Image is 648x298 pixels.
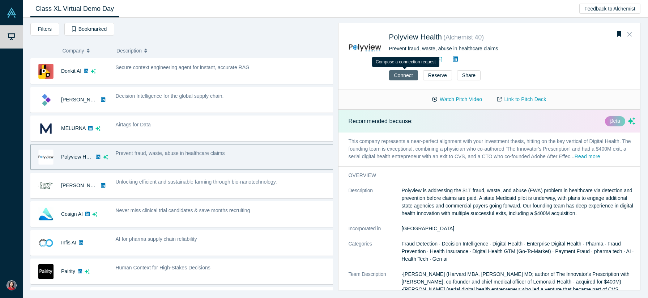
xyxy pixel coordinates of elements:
span: Fraud Detection · Decision Intelligence · Digital Health · Enterprise Digital Health · Pharma · F... [402,241,634,262]
svg: dsa ai sparkles [628,117,635,125]
button: Bookmarked [64,23,114,35]
div: βeta [605,116,625,126]
button: Reserve [423,70,452,80]
span: Secure context engineering agent for instant, accurate RAG [116,64,250,70]
svg: dsa ai sparkles [95,126,101,131]
button: Filters [30,23,59,35]
img: Serena Kuang's Account [7,280,17,290]
img: Qumir Nano's Logo [38,178,54,193]
button: Description [116,43,328,58]
svg: dsa ai sparkles [103,155,108,160]
a: Infis AI [61,240,76,245]
button: Close [624,29,635,40]
img: Infis AI's Logo [38,235,54,251]
dd: [GEOGRAPHIC_DATA] [402,225,636,232]
span: Human Context for High-Stakes Decisions [116,265,210,270]
svg: dsa ai sparkles [92,212,97,217]
h3: overview [349,172,626,179]
img: Alchemist Vault Logo [7,8,17,18]
span: Prevent fraud, waste, abuse in healthcare claims [116,150,225,156]
img: MELURNA's Logo [38,121,54,136]
img: Cosign AI's Logo [38,207,54,222]
a: Polyview Health [389,33,442,41]
button: Feedback to Alchemist [579,4,640,14]
p: This company represents a near-perfect alignment with your investment thesis, hitting on the key ... [338,133,646,166]
img: Pairity's Logo [38,264,54,279]
svg: dsa ai sparkles [91,69,96,74]
button: Company [63,43,109,58]
a: Donkit AI [61,68,81,74]
small: ( Alchemist 40 ) [443,34,484,41]
span: Decision Intelligence for the global supply chain. [116,93,224,99]
button: Share [457,70,481,80]
span: Unlocking efficient and sustainable farming through bio-nanotechnology. [116,179,277,185]
span: Airtags for Data [116,122,151,127]
a: [PERSON_NAME] [61,97,103,102]
span: Never miss clinical trial candidates & save months recruiting [116,207,250,213]
span: AI for pharma supply chain reliability [116,236,197,242]
a: Class XL Virtual Demo Day [30,0,119,17]
dt: Categories [349,240,402,270]
a: Polyview Health [61,154,97,160]
a: MELURNA [61,125,86,131]
button: Connect [389,70,418,80]
dt: Incorporated in [349,225,402,240]
a: Cosign AI [61,211,83,217]
div: Prevent fraud, waste, abuse in healthcare claims [389,45,630,53]
img: Polyview Health's Logo [38,150,54,165]
button: Read more [575,153,600,161]
a: [URL][DOMAIN_NAME] [389,56,443,62]
span: Company [63,43,84,58]
button: Bookmark [614,29,624,39]
img: Kimaru AI's Logo [38,92,54,108]
span: Description [116,43,142,58]
img: Donkit AI's Logo [38,64,54,79]
img: Polyview Health's Logo [349,31,381,64]
svg: dsa ai sparkles [85,269,90,274]
a: Pairity [61,268,75,274]
a: [PERSON_NAME] [61,182,103,188]
dt: Description [349,187,402,225]
p: Polyview is addressing the $1T fraud, waste, and abuse (FWA) problem in healthcare via detection ... [402,187,636,217]
p: Recommended because: [349,117,413,126]
button: Watch Pitch Video [425,93,490,106]
a: Link to Pitch Deck [490,93,554,106]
